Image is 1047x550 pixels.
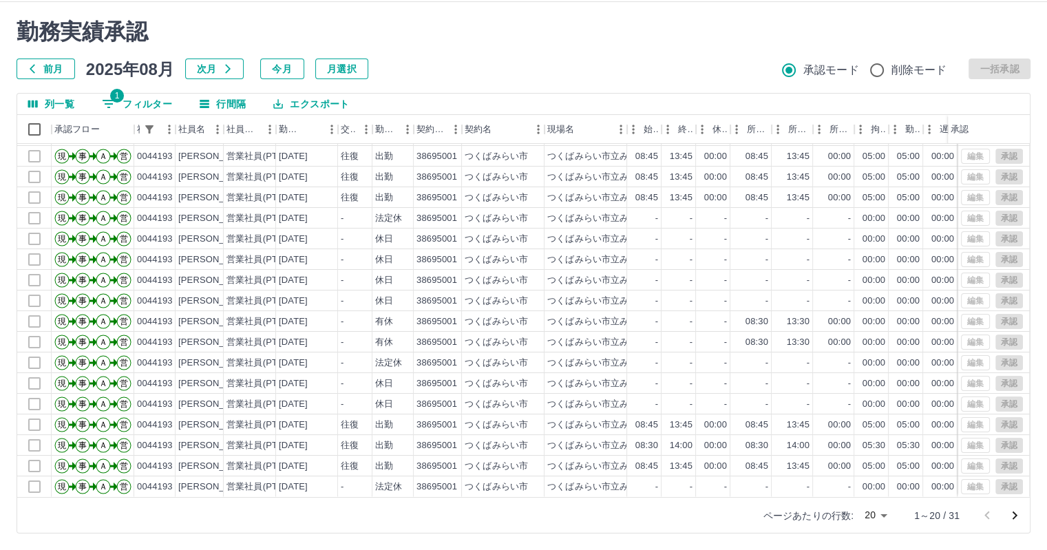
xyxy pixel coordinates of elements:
[321,119,342,140] button: メニュー
[120,275,128,285] text: 営
[765,212,768,225] div: -
[416,191,457,204] div: 38695001
[863,212,885,225] div: 00:00
[178,115,205,144] div: 社員名
[137,253,173,266] div: 0044193
[931,233,954,246] div: 00:00
[635,191,658,204] div: 08:45
[78,193,87,202] text: 事
[58,255,66,264] text: 現
[375,274,393,287] div: 休日
[99,234,107,244] text: Ａ
[110,89,124,103] span: 1
[465,171,528,184] div: つくばみらい市
[140,120,159,139] button: フィルター表示
[696,115,730,144] div: 休憩
[465,315,528,328] div: つくばみらい市
[897,171,920,184] div: 05:00
[262,94,360,114] button: エクスポート
[863,295,885,308] div: 00:00
[226,336,299,349] div: 営業社員(PT契約)
[724,336,727,349] div: -
[897,150,920,163] div: 05:00
[178,150,253,163] div: [PERSON_NAME]
[341,150,359,163] div: 往復
[279,295,308,308] div: [DATE]
[745,171,768,184] div: 08:45
[704,171,727,184] div: 00:00
[279,253,308,266] div: [DATE]
[745,150,768,163] div: 08:45
[931,171,954,184] div: 00:00
[655,357,658,370] div: -
[341,233,343,246] div: -
[78,296,87,306] text: 事
[765,253,768,266] div: -
[765,357,768,370] div: -
[99,255,107,264] text: Ａ
[931,295,954,308] div: 00:00
[655,212,658,225] div: -
[178,233,253,246] div: [PERSON_NAME]
[416,115,445,144] div: 契約コード
[78,213,87,223] text: 事
[416,336,457,349] div: 38695001
[923,115,958,144] div: 遅刻等
[185,59,244,79] button: 次月
[416,315,457,328] div: 38695001
[279,315,308,328] div: [DATE]
[897,274,920,287] div: 00:00
[416,171,457,184] div: 38695001
[848,274,851,287] div: -
[120,193,128,202] text: 営
[807,233,810,246] div: -
[120,151,128,161] text: 営
[635,150,658,163] div: 08:45
[678,115,693,144] div: 終業
[863,315,885,328] div: 00:00
[416,295,457,308] div: 38695001
[787,171,810,184] div: 13:45
[897,315,920,328] div: 00:00
[655,233,658,246] div: -
[226,233,299,246] div: 営業社員(PT契約)
[465,357,528,370] div: つくばみらい市
[54,115,100,144] div: 承認フロー
[897,212,920,225] div: 00:00
[807,212,810,225] div: -
[178,315,253,328] div: [PERSON_NAME]
[416,253,457,266] div: 38695001
[140,120,159,139] div: 1件のフィルターを適用中
[690,336,692,349] div: -
[99,151,107,161] text: Ａ
[137,336,173,349] div: 0044193
[547,171,728,184] div: つくばみらい市立みらい平コミュニティーセ
[690,233,692,246] div: -
[341,274,343,287] div: -
[1001,502,1028,529] button: 次のページへ
[655,315,658,328] div: -
[655,336,658,349] div: -
[416,233,457,246] div: 38695001
[724,295,727,308] div: -
[905,115,920,144] div: 勤務
[17,94,85,114] button: 列選択
[226,115,260,144] div: 社員区分
[178,212,253,225] div: [PERSON_NAME]
[807,253,810,266] div: -
[863,253,885,266] div: 00:00
[52,115,134,144] div: 承認フロー
[137,357,173,370] div: 0044193
[828,191,851,204] div: 00:00
[375,253,393,266] div: 休日
[787,150,810,163] div: 13:45
[178,295,253,308] div: [PERSON_NAME]
[341,171,359,184] div: 往復
[375,295,393,308] div: 休日
[670,150,692,163] div: 13:45
[690,357,692,370] div: -
[341,295,343,308] div: -
[644,115,659,144] div: 始業
[17,19,1030,45] h2: 勤務実績承認
[931,336,954,349] div: 00:00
